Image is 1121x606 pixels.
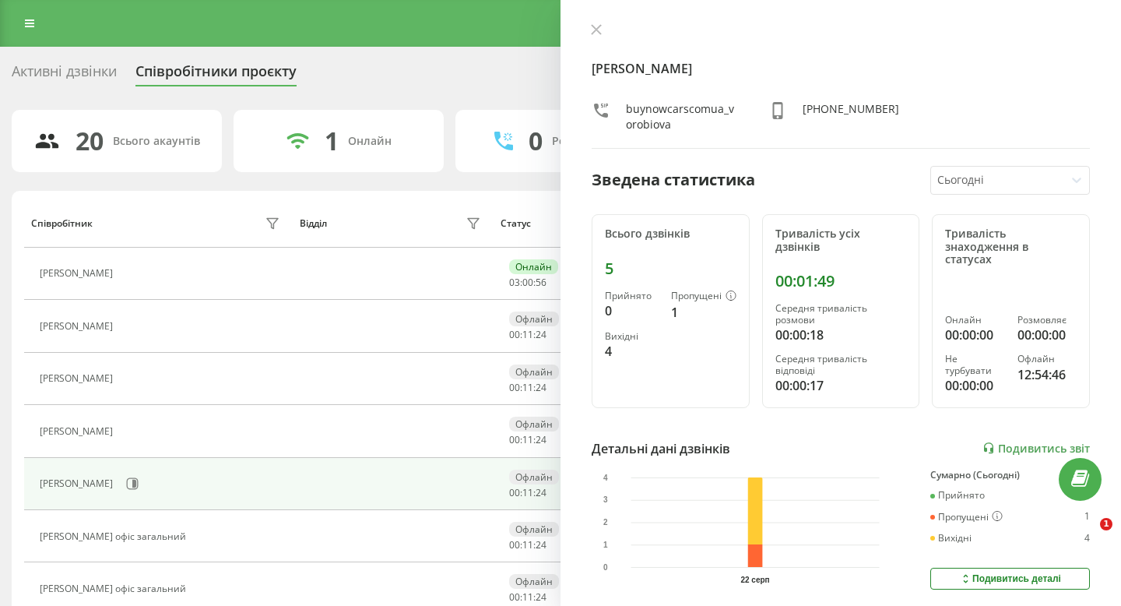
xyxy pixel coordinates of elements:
[300,218,327,229] div: Відділ
[509,435,546,446] div: : :
[509,277,546,288] div: : :
[509,574,559,589] div: Офлайн
[605,342,659,361] div: 4
[536,590,546,604] span: 24
[603,474,608,482] text: 4
[775,326,907,344] div: 00:00:18
[509,417,559,432] div: Офлайн
[509,382,546,393] div: : :
[945,354,1004,376] div: Не турбувати
[509,329,546,340] div: : :
[135,63,297,87] div: Співробітники проєкту
[603,563,608,572] text: 0
[605,227,736,241] div: Всього дзвінків
[740,576,769,584] text: 22 серп
[592,59,1090,78] h4: [PERSON_NAME]
[945,315,1004,326] div: Онлайн
[945,326,1004,344] div: 00:00:00
[40,531,190,542] div: [PERSON_NAME] офіс загальний
[536,276,546,289] span: 56
[40,426,117,437] div: [PERSON_NAME]
[509,433,520,446] span: 00
[803,101,899,132] div: [PHONE_NUMBER]
[1017,354,1077,365] div: Офлайн
[603,518,608,527] text: 2
[31,218,93,229] div: Співробітник
[775,227,907,254] div: Тривалість усіх дзвінків
[509,276,520,289] span: 03
[522,328,533,341] span: 11
[930,490,985,501] div: Прийнято
[1084,511,1090,523] div: 1
[348,135,392,148] div: Онлайн
[509,259,558,274] div: Онлайн
[1084,490,1090,501] div: 0
[509,540,546,551] div: : :
[945,227,1077,266] div: Тривалість знаходження в статусах
[605,331,659,342] div: Вихідні
[40,373,117,384] div: [PERSON_NAME]
[605,301,659,320] div: 0
[501,218,531,229] div: Статус
[930,511,1003,523] div: Пропущені
[509,590,520,604] span: 00
[40,478,117,489] div: [PERSON_NAME]
[536,381,546,394] span: 24
[509,592,546,603] div: : :
[1100,518,1112,530] span: 1
[671,291,736,303] div: Пропущені
[1017,326,1077,344] div: 00:00:00
[605,259,736,278] div: 5
[536,328,546,341] span: 24
[522,590,533,604] span: 11
[509,470,559,484] div: Офлайн
[592,439,730,458] div: Детальні дані дзвінків
[775,354,907,376] div: Середня тривалість відповіді
[775,303,907,326] div: Середня тривалість розмови
[959,573,1061,585] div: Подивитись деталі
[982,442,1090,455] a: Подивитись звіт
[930,533,972,544] div: Вихідні
[603,541,608,549] text: 1
[113,135,200,148] div: Всього акаунтів
[552,135,627,148] div: Розмовляють
[930,568,1090,590] button: Подивитись деталі
[522,381,533,394] span: 11
[775,376,907,395] div: 00:00:17
[1017,315,1077,326] div: Розмовляє
[522,276,533,289] span: 00
[40,583,190,594] div: [PERSON_NAME] офіс загальний
[626,101,737,132] div: buynowcarscomua_vorobiova
[536,486,546,499] span: 24
[40,321,117,332] div: [PERSON_NAME]
[509,488,546,499] div: : :
[509,381,520,394] span: 00
[76,126,104,156] div: 20
[522,486,533,499] span: 11
[536,538,546,551] span: 24
[1068,518,1105,555] iframe: Intercom live chat
[529,126,543,156] div: 0
[522,538,533,551] span: 11
[603,495,608,504] text: 3
[509,365,559,379] div: Офлайн
[522,433,533,446] span: 11
[592,168,755,192] div: Зведена статистика
[40,268,117,279] div: [PERSON_NAME]
[930,470,1090,481] div: Сумарно (Сьогодні)
[509,522,559,537] div: Офлайн
[509,486,520,499] span: 00
[536,433,546,446] span: 24
[509,312,559,326] div: Офлайн
[509,538,520,551] span: 00
[325,126,339,156] div: 1
[605,291,659,301] div: Прийнято
[509,328,520,341] span: 00
[775,272,907,291] div: 00:01:49
[671,303,736,322] div: 1
[945,376,1004,395] div: 00:00:00
[12,63,117,87] div: Активні дзвінки
[1017,365,1077,384] div: 12:54:46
